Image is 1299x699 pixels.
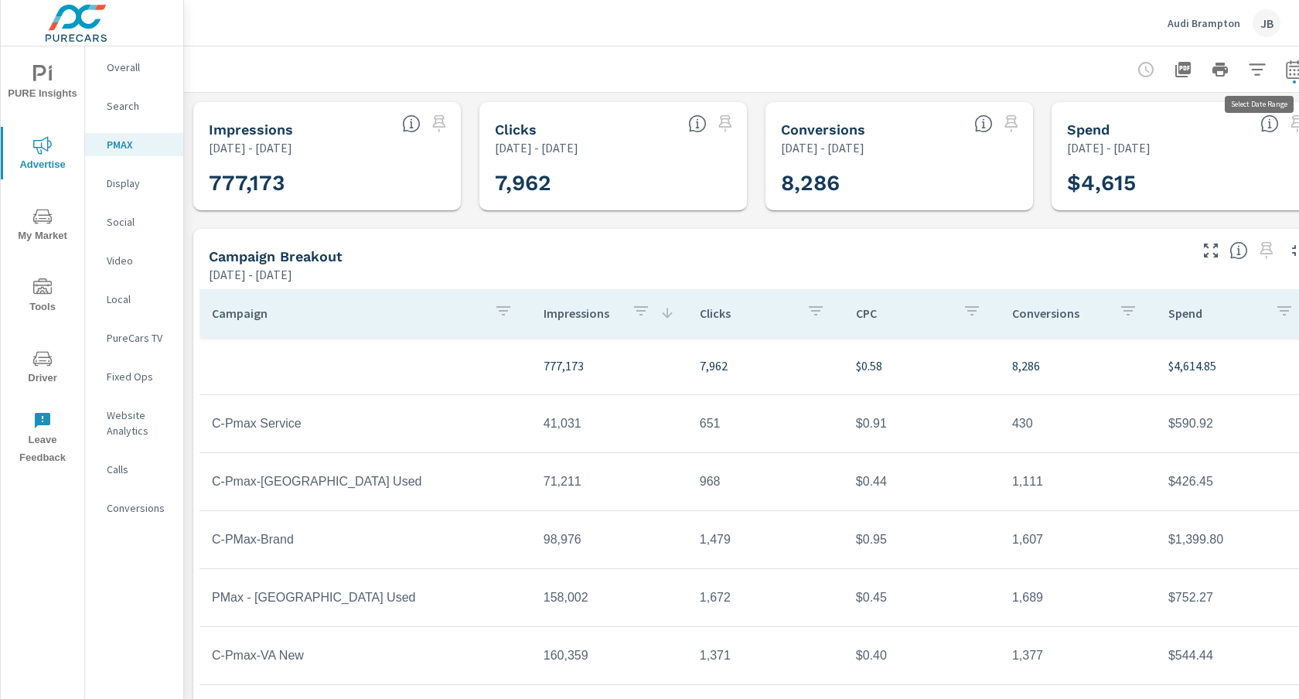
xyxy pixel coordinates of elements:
[1000,520,1156,559] td: 1,607
[1000,404,1156,443] td: 430
[209,265,292,284] p: [DATE] - [DATE]
[209,121,293,138] h5: Impressions
[856,305,950,321] p: CPC
[688,114,707,133] span: The number of times an ad was clicked by a consumer.
[85,249,183,272] div: Video
[844,636,1000,675] td: $0.40
[402,114,421,133] span: The number of times an ad was shown on your behalf.
[844,462,1000,501] td: $0.44
[844,520,1000,559] td: $0.95
[1253,9,1280,37] div: JB
[1168,16,1240,30] p: Audi Brampton
[107,330,171,346] p: PureCars TV
[1000,462,1156,501] td: 1,111
[107,407,171,438] p: Website Analytics
[1012,356,1144,375] p: 8,286
[212,305,482,321] p: Campaign
[5,136,80,174] span: Advertise
[700,305,794,321] p: Clicks
[1067,121,1110,138] h5: Spend
[1168,54,1198,85] button: "Export Report to PDF"
[85,458,183,481] div: Calls
[85,288,183,311] div: Local
[1242,54,1273,85] button: Apply Filters
[1205,54,1236,85] button: Print Report
[1000,578,1156,617] td: 1,689
[544,356,675,375] p: 777,173
[5,349,80,387] span: Driver
[5,411,80,467] span: Leave Feedback
[107,214,171,230] p: Social
[85,94,183,118] div: Search
[544,305,619,321] p: Impressions
[531,462,687,501] td: 71,211
[1168,305,1263,321] p: Spend
[85,210,183,234] div: Social
[107,176,171,191] p: Display
[85,496,183,520] div: Conversions
[687,578,844,617] td: 1,672
[495,138,578,157] p: [DATE] - [DATE]
[5,207,80,245] span: My Market
[1260,114,1279,133] span: The amount of money spent on advertising during the period.
[199,404,531,443] td: C-Pmax Service
[209,138,292,157] p: [DATE] - [DATE]
[495,170,731,196] h3: 7,962
[5,65,80,103] span: PURE Insights
[781,121,865,138] h5: Conversions
[531,636,687,675] td: 160,359
[1198,238,1223,263] button: Make Fullscreen
[85,172,183,195] div: Display
[700,356,831,375] p: 7,962
[85,326,183,349] div: PureCars TV
[687,636,844,675] td: 1,371
[107,60,171,75] p: Overall
[107,98,171,114] p: Search
[687,462,844,501] td: 968
[844,404,1000,443] td: $0.91
[209,248,343,264] h5: Campaign Breakout
[107,500,171,516] p: Conversions
[687,520,844,559] td: 1,479
[1254,238,1279,263] span: Select a preset date range to save this widget
[844,578,1000,617] td: $0.45
[85,365,183,388] div: Fixed Ops
[85,133,183,156] div: PMAX
[1012,305,1106,321] p: Conversions
[107,137,171,152] p: PMAX
[199,462,531,501] td: C-Pmax-[GEOGRAPHIC_DATA] Used
[531,404,687,443] td: 41,031
[999,111,1024,136] span: Select a preset date range to save this widget
[781,138,864,157] p: [DATE] - [DATE]
[107,462,171,477] p: Calls
[531,578,687,617] td: 158,002
[85,404,183,442] div: Website Analytics
[531,520,687,559] td: 98,976
[856,356,987,375] p: $0.58
[5,278,80,316] span: Tools
[107,292,171,307] p: Local
[1000,636,1156,675] td: 1,377
[687,404,844,443] td: 651
[199,520,531,559] td: C-PMax-Brand
[1,46,84,473] div: nav menu
[199,636,531,675] td: C-Pmax-VA New
[209,170,445,196] h3: 777,173
[1067,138,1151,157] p: [DATE] - [DATE]
[427,111,452,136] span: Select a preset date range to save this widget
[107,253,171,268] p: Video
[199,578,531,617] td: PMax - [GEOGRAPHIC_DATA] Used
[495,121,537,138] h5: Clicks
[781,170,1018,196] h3: 8,286
[107,369,171,384] p: Fixed Ops
[713,111,738,136] span: Select a preset date range to save this widget
[85,56,183,79] div: Overall
[1229,241,1248,260] span: This is a summary of PMAX performance results by campaign. Each column can be sorted.
[974,114,993,133] span: Total Conversions include Actions, Leads and Unmapped.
